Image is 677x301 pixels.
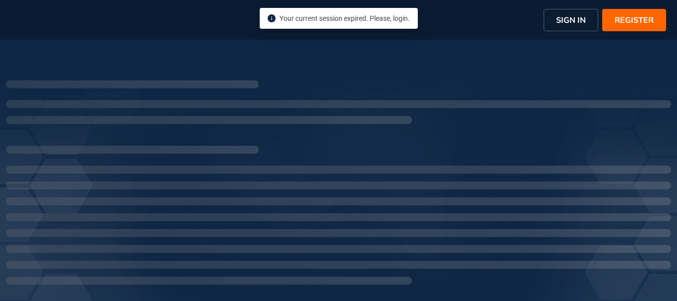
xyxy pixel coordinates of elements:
button: SIGN IN [544,9,598,31]
span: info-circle [268,14,276,22]
button: REGISTER [602,9,666,31]
span: Your current session expired. Please, login. [280,14,410,22]
span: REGISTER [615,14,654,26]
span: SIGN IN [556,14,586,26]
